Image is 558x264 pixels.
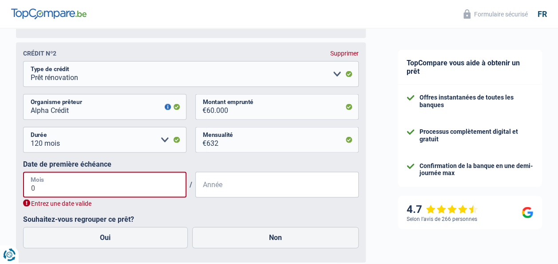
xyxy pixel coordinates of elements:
div: fr [538,9,547,19]
label: Oui [23,227,188,248]
button: Formulaire sécurisé [458,7,533,21]
label: Non [192,227,359,248]
div: Selon l’avis de 266 personnes [407,216,477,222]
span: / [186,180,195,189]
div: Offres instantanées de toutes les banques [419,94,533,109]
div: Supprimer [330,50,359,57]
img: TopCompare Logo [11,8,87,19]
div: TopCompare vous aide à obtenir un prêt [398,50,542,85]
input: MM [23,172,186,198]
span: € [195,94,206,120]
span: € [195,127,206,153]
label: Souhaitez-vous regrouper ce prêt? [23,215,359,224]
div: Crédit nº2 [23,50,56,57]
div: 4.7 [407,203,478,216]
div: Confirmation de la banque en une demi-journée max [419,162,533,177]
div: Processus complètement digital et gratuit [419,128,533,143]
label: Date de première échéance [23,160,359,168]
input: AAAA [195,172,359,198]
div: Entrez une date valide [23,200,359,208]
